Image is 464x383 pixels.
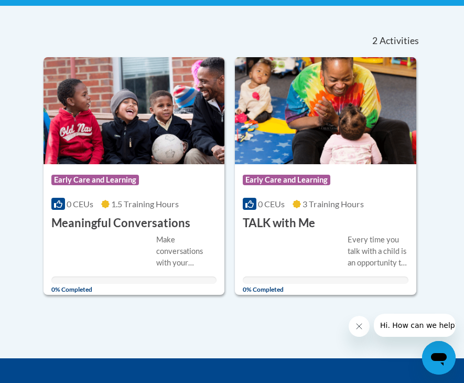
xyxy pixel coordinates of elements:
[372,35,377,47] span: 2
[374,314,456,337] iframe: Message from company
[6,7,85,16] span: Hi. How can we help?
[349,316,370,337] iframe: Close message
[348,234,408,269] div: Every time you talk with a child is an opportunity to build their brain for reading, no matter ho...
[243,175,330,185] span: Early Care and Learning
[51,175,139,185] span: Early Care and Learning
[258,199,285,209] span: 0 CEUs
[243,215,315,231] h3: TALK with Me
[44,57,225,164] img: Course Logo
[235,57,416,295] a: Course LogoEarly Care and Learning0 CEUs3 Training Hours TALK with MeEvery time you talk with a c...
[44,57,225,295] a: Course LogoEarly Care and Learning0 CEUs1.5 Training Hours Meaningful ConversationsMake conversat...
[111,199,179,209] span: 1.5 Training Hours
[422,341,456,375] iframe: Button to launch messaging window
[51,215,190,231] h3: Meaningful Conversations
[303,199,364,209] span: 3 Training Hours
[156,234,217,269] div: Make conversations with your children brain-builders! The TALK strategy gives you the power to en...
[380,35,419,47] span: Activities
[67,199,93,209] span: 0 CEUs
[235,57,416,164] img: Course Logo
